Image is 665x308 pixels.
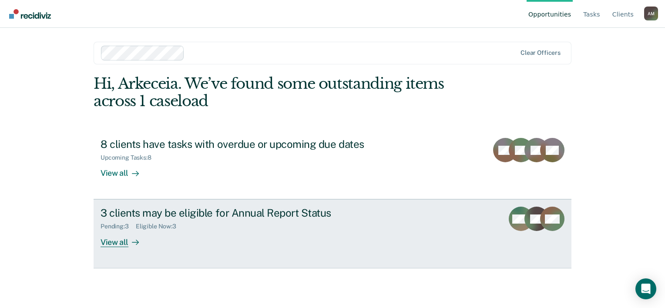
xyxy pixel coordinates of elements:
div: Hi, Arkeceia. We’ve found some outstanding items across 1 caseload [94,75,476,110]
button: Profile dropdown button [644,7,658,20]
div: 3 clients may be eligible for Annual Report Status [101,207,406,219]
div: Pending : 3 [101,223,136,230]
div: A M [644,7,658,20]
div: Upcoming Tasks : 8 [101,154,158,161]
img: Recidiviz [9,9,51,19]
div: Eligible Now : 3 [136,223,183,230]
div: Open Intercom Messenger [635,278,656,299]
div: View all [101,230,149,247]
div: 8 clients have tasks with overdue or upcoming due dates [101,138,406,151]
div: View all [101,161,149,178]
a: 8 clients have tasks with overdue or upcoming due datesUpcoming Tasks:8View all [94,131,571,199]
a: 3 clients may be eligible for Annual Report StatusPending:3Eligible Now:3View all [94,199,571,268]
div: Clear officers [521,49,561,57]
